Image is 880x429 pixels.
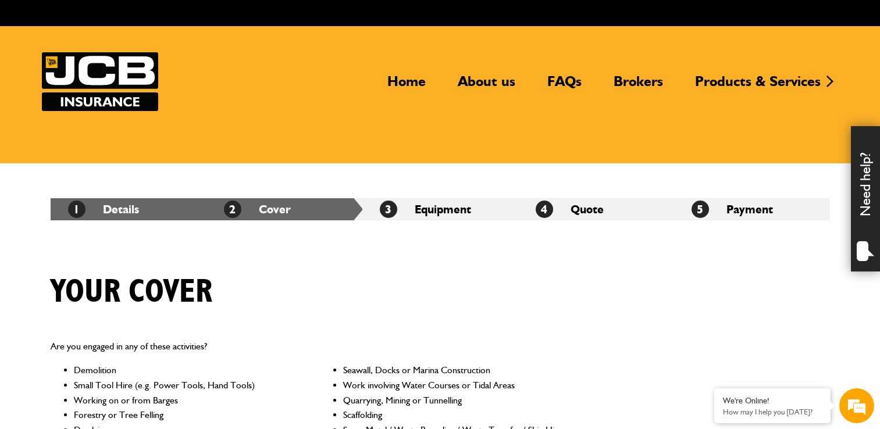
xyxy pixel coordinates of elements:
a: About us [449,73,524,99]
div: We're Online! [723,396,822,406]
li: Quote [518,198,674,220]
span: 5 [692,201,709,218]
li: Work involving Water Courses or Tidal Areas [343,378,564,393]
h1: Your cover [51,273,212,312]
a: Products & Services [686,73,829,99]
li: Quarrying, Mining or Tunnelling [343,393,564,408]
li: Demolition [74,363,294,378]
li: Equipment [362,198,518,220]
span: 4 [536,201,553,218]
li: Seawall, Docks or Marina Construction [343,363,564,378]
li: Cover [206,198,362,220]
span: 1 [68,201,85,218]
img: JCB Insurance Services logo [42,52,158,111]
p: Are you engaged in any of these activities? [51,339,564,354]
a: Home [379,73,434,99]
span: 2 [224,201,241,218]
li: Working on or from Barges [74,393,294,408]
a: JCB Insurance Services [42,52,158,111]
div: Need help? [851,126,880,271]
li: Scaffolding [343,407,564,423]
a: FAQs [539,73,590,99]
a: 1Details [68,202,139,216]
a: Brokers [605,73,672,99]
li: Forestry or Tree Felling [74,407,294,423]
p: How may I help you today? [723,407,822,416]
li: Small Tool Hire (e.g. Power Tools, Hand Tools) [74,378,294,393]
li: Payment [674,198,830,220]
span: 3 [380,201,397,218]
